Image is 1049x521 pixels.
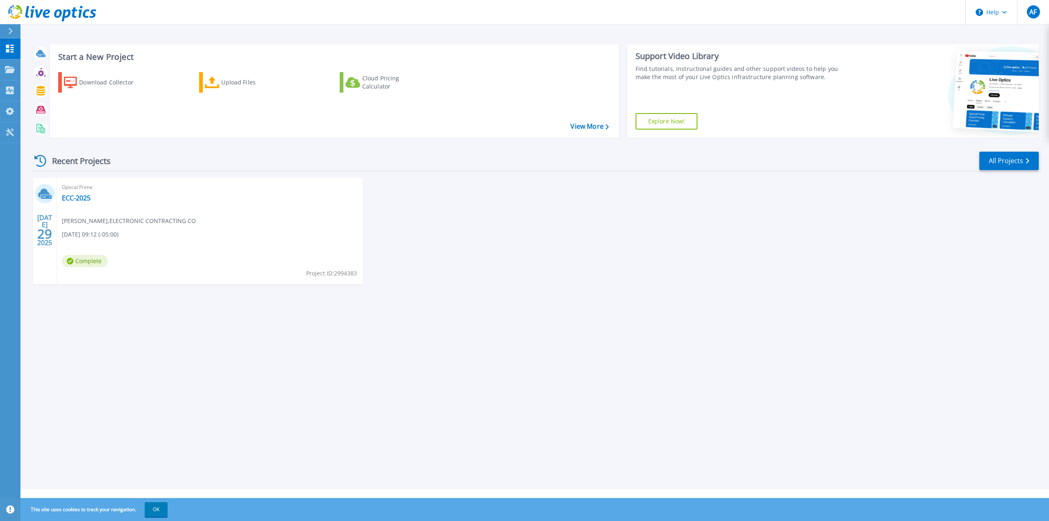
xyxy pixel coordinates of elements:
a: View More [570,123,609,130]
h3: Start a New Project [58,52,609,61]
span: [DATE] 09:12 (-05:00) [62,230,118,239]
span: This site uses cookies to track your navigation. [23,502,168,517]
a: All Projects [979,152,1039,170]
div: Recent Projects [32,151,122,171]
div: Download Collector [79,74,145,91]
button: OK [145,502,168,517]
div: Support Video Library [636,51,848,61]
div: Find tutorials, instructional guides and other support videos to help you make the most of your L... [636,65,848,81]
a: Upload Files [199,72,291,93]
span: [PERSON_NAME] , ELECTRONIC CONTRACTING CO [62,216,196,225]
div: Upload Files [221,74,287,91]
a: Cloud Pricing Calculator [340,72,431,93]
a: Download Collector [58,72,150,93]
span: AF [1029,9,1037,15]
div: Cloud Pricing Calculator [362,74,428,91]
a: Explore Now! [636,113,698,130]
span: Optical Prime [62,183,358,192]
div: [DATE] 2025 [37,215,52,245]
span: Complete [62,255,108,267]
a: ECC-2025 [62,194,91,202]
span: Project ID: 2994383 [306,269,357,278]
span: 29 [37,230,52,237]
